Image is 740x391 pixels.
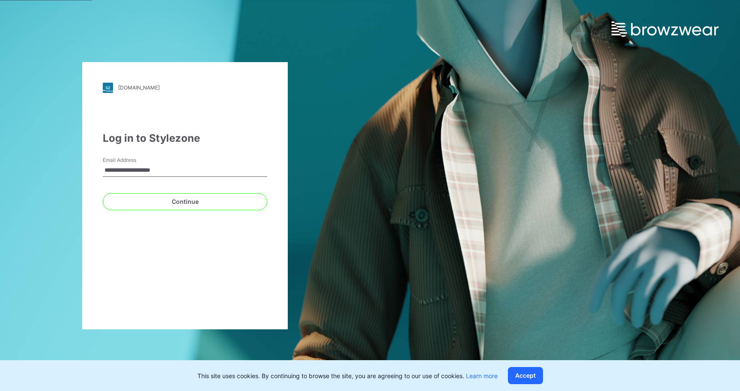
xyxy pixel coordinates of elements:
[466,372,498,379] a: Learn more
[508,367,543,384] button: Accept
[103,83,267,93] a: [DOMAIN_NAME]
[103,131,267,146] div: Log in to Stylezone
[103,193,267,210] button: Continue
[612,21,719,37] img: browzwear-logo.e42bd6dac1945053ebaf764b6aa21510.svg
[118,84,160,91] div: [DOMAIN_NAME]
[103,156,163,164] label: Email Address
[197,371,498,380] p: This site uses cookies. By continuing to browse the site, you are agreeing to our use of cookies.
[103,83,113,93] img: stylezone-logo.562084cfcfab977791bfbf7441f1a819.svg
